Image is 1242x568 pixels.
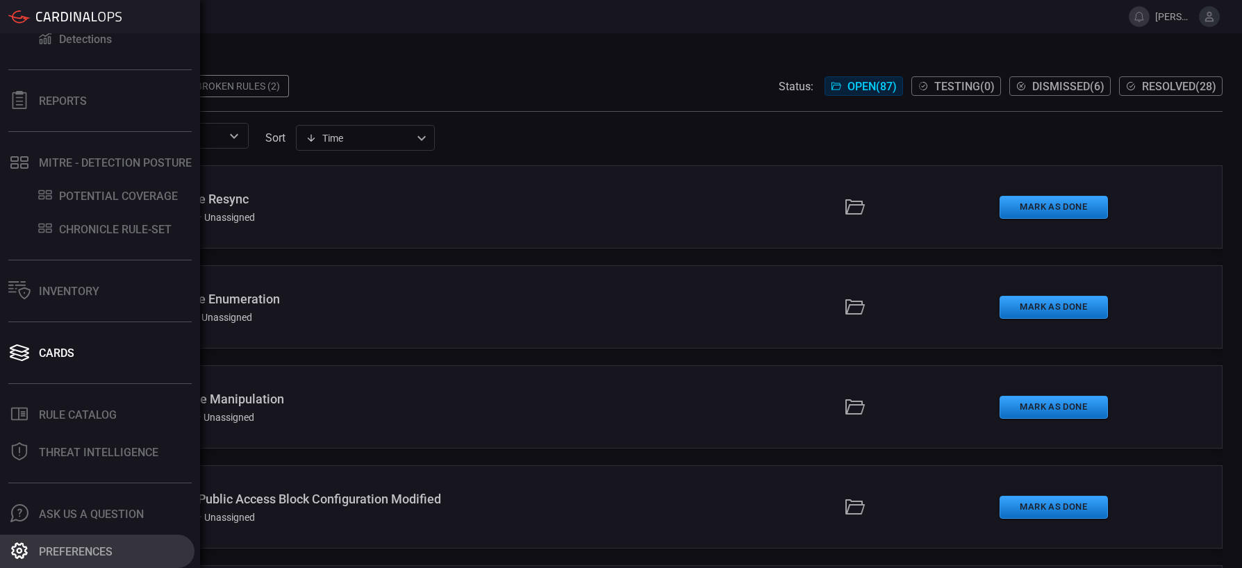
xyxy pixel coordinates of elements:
button: Mark as Done [1000,196,1108,219]
span: Resolved ( 28 ) [1142,80,1216,93]
div: Unassigned [190,512,255,523]
button: Mark as Done [1000,396,1108,419]
div: Unassigned [190,412,254,423]
div: CHRONICLE RULE-SET [59,223,172,236]
div: Rule Catalog [39,408,117,421]
div: MITRE - Detection Posture [39,156,192,169]
div: Ask Us A Question [39,508,144,521]
div: Detections [59,33,112,46]
div: Time [306,131,413,145]
button: Mark as Done [1000,496,1108,519]
div: Threat Intelligence [39,446,158,459]
div: Preferences [39,545,113,558]
div: Unassigned [188,312,252,323]
div: AWS - MFA Device Resync [104,192,493,206]
div: Broken Rules (2) [188,75,289,97]
span: Testing ( 0 ) [934,80,995,93]
label: sort [265,131,285,144]
button: Dismissed(6) [1009,76,1111,96]
span: Open ( 87 ) [847,80,897,93]
div: Inventory [39,285,99,298]
button: Mark as Done [1000,296,1108,319]
button: Testing(0) [911,76,1001,96]
span: Dismissed ( 6 ) [1032,80,1104,93]
button: Open(87) [825,76,903,96]
div: Reports [39,94,87,108]
div: POTENTIAL COVERAGE [59,190,178,203]
div: AWS - MFA Device Enumeration [104,292,493,306]
div: Cards [39,346,74,360]
span: [PERSON_NAME].mas [1155,11,1193,22]
span: Status: [779,80,813,93]
button: Open [224,126,244,146]
div: Unassigned [190,212,255,223]
div: AWS - ECS Service Manipulation [104,392,493,406]
div: AWS - S3 Bucket Public Access Block Configuration Modified [104,492,493,506]
button: Resolved(28) [1119,76,1223,96]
